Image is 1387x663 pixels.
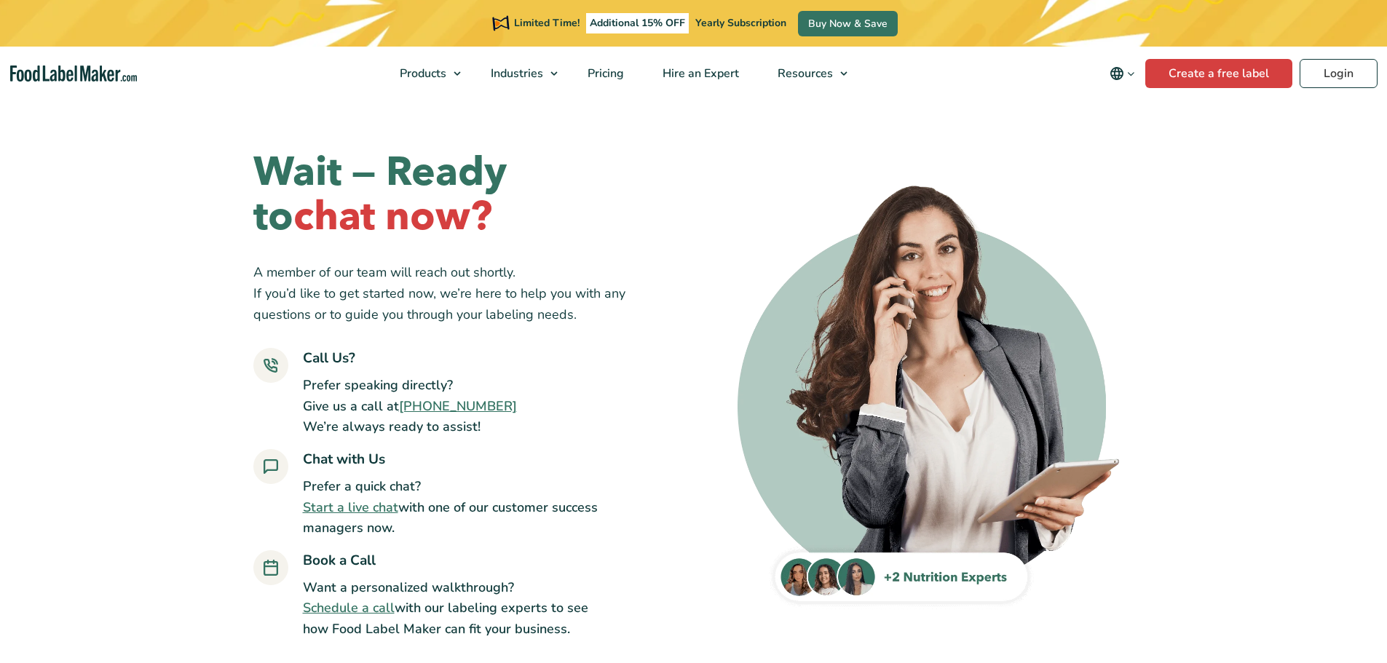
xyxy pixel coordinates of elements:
[486,65,545,82] span: Industries
[759,47,855,100] a: Resources
[1300,59,1378,88] a: Login
[569,47,640,100] a: Pricing
[1099,59,1145,88] button: Change language
[253,151,650,239] h1: Wait — Ready to
[695,16,786,30] span: Yearly Subscription
[303,599,395,616] a: Schedule a call
[798,11,898,36] a: Buy Now & Save
[395,65,448,82] span: Products
[303,450,385,469] strong: Chat with Us
[253,262,650,325] p: A member of our team will reach out shortly. If you’d like to get started now, we’re here to help...
[583,65,625,82] span: Pricing
[381,47,468,100] a: Products
[303,476,599,539] p: Prefer a quick chat? with one of our customer success managers now.
[303,551,376,570] strong: Book a Call
[10,65,137,82] a: Food Label Maker homepage
[303,499,398,516] a: Start a live chat
[303,349,355,368] strong: Call Us?
[293,189,492,244] em: chat now?
[472,47,565,100] a: Industries
[644,47,755,100] a: Hire an Expert
[658,65,740,82] span: Hire an Expert
[586,13,689,33] span: Additional 15% OFF
[1145,59,1292,88] a: Create a free label
[399,397,517,415] a: [PHONE_NUMBER]
[773,65,834,82] span: Resources
[303,375,517,437] p: Prefer speaking directly? Give us a call at We’re always ready to assist!
[303,577,599,640] p: Want a personalized walkthrough? with our labeling experts to see how Food Label Maker can fit yo...
[514,16,580,30] span: Limited Time!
